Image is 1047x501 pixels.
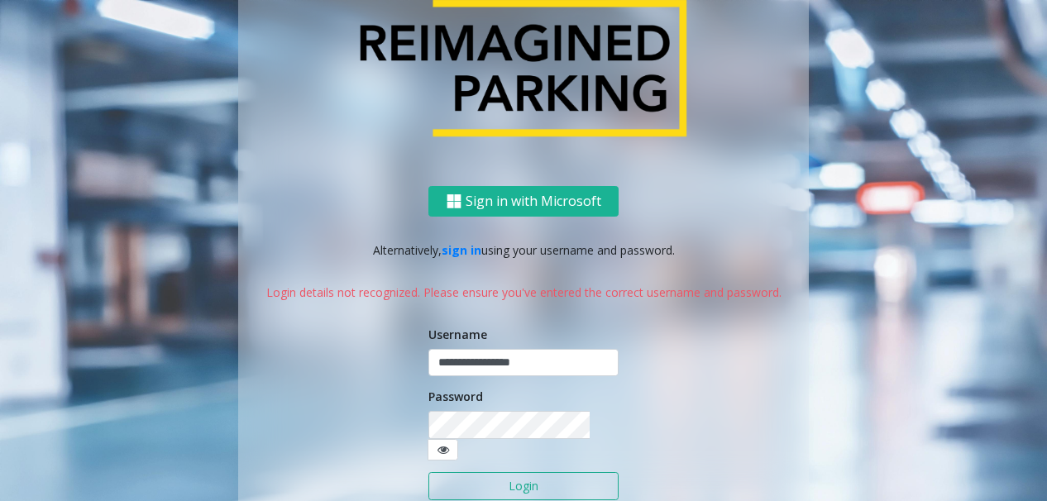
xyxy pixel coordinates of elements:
p: Alternatively, using your username and password. [255,241,792,259]
a: sign in [442,242,481,258]
button: Sign in with Microsoft [428,186,619,217]
p: Login details not recognized. Please ensure you've entered the correct username and password. [255,284,792,301]
label: Password [428,388,483,405]
button: Login [428,472,619,500]
label: Username [428,326,487,343]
